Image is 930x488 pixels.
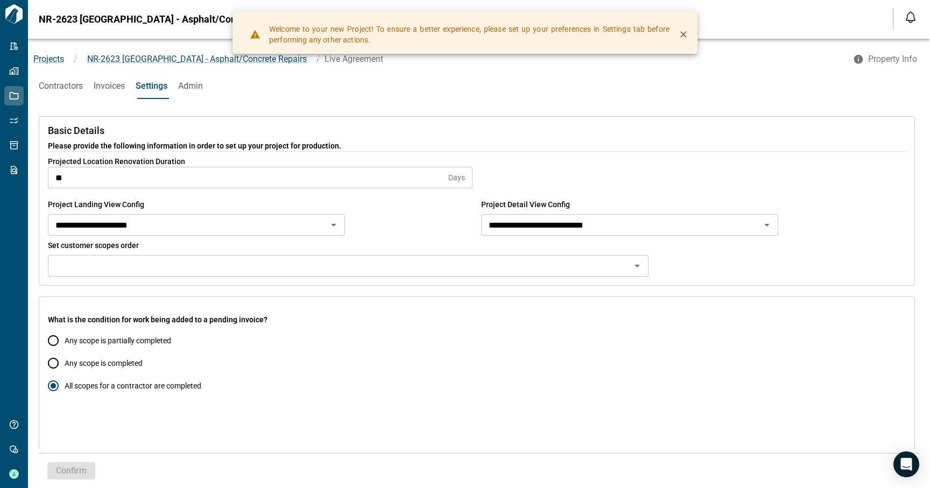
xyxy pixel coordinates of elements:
span: NR-2623 [GEOGRAPHIC_DATA] - Asphalt/Concrete Repairs [87,54,307,64]
button: Open [326,217,341,232]
span: NR-2623 [GEOGRAPHIC_DATA] - Asphalt/Concrete Repairs [39,14,295,25]
span: What is the condition for work being added to a pending invoice? [48,314,328,325]
span: Project Detail View Config [481,200,570,209]
nav: breadcrumb [28,53,847,66]
button: Open notification feed [902,9,919,26]
span: Set customer scopes order [48,241,139,250]
span: Live Agreement [325,54,383,64]
span: Settings [136,81,167,91]
span: Please provide the following information in order to set up your project for production. [48,140,906,151]
span: Project Landing View Config [48,200,144,209]
span: Projected Location Renovation Duration [48,157,185,166]
span: Property Info [868,54,917,65]
div: Open Intercom Messenger [893,451,919,477]
span: All scopes for a contractor are completed [65,380,201,391]
button: Property Info [847,49,926,69]
span: Any scope is partially completed [65,335,171,346]
span: Contractors [39,81,83,91]
span: Welcome to your new Project! To ensure a better experience, please set up your preferences in Set... [269,24,670,45]
span: Admin [178,81,203,91]
span: Invoices [94,81,125,91]
span: Any scope is completed [65,358,143,369]
span: Basic Details [48,125,906,136]
button: Open [759,217,774,232]
a: Projects [33,54,64,64]
button: Open [630,258,645,273]
div: base tabs [28,73,930,99]
span: Days [448,172,465,183]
